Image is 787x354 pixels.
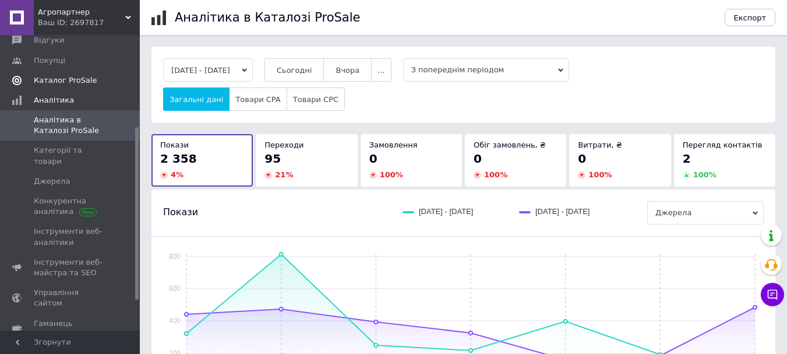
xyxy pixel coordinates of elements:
button: Чат з покупцем [761,283,784,306]
span: Відгуки [34,35,64,45]
span: Агропартнер [38,7,125,17]
span: Інструменти веб-аналітики [34,226,108,247]
span: 0 [578,152,586,166]
span: 100 % [380,170,403,179]
span: Каталог ProSale [34,75,97,86]
span: Гаманець компанії [34,318,108,339]
button: Сьогодні [264,58,324,82]
span: Конкурентна аналітика [34,196,108,217]
span: 0 [474,152,482,166]
span: 100 % [484,170,507,179]
button: Вчора [323,58,372,82]
span: Перегляд контактів [683,141,763,149]
span: Товари CPA [235,95,280,104]
span: Управління сайтом [34,288,108,309]
span: 100 % [693,170,717,179]
button: [DATE] - [DATE] [163,58,253,82]
span: 2 [683,152,691,166]
span: Аналітика [34,95,74,106]
span: Джерела [647,201,764,225]
span: Покази [163,206,198,219]
span: Інструменти веб-майстра та SEO [34,257,108,278]
span: З попереднім періодом [403,58,569,82]
span: Покупці [34,55,65,66]
text: 800 [169,253,181,261]
span: 21 % [275,170,293,179]
button: Експорт [725,9,776,26]
span: 100 % [588,170,612,179]
span: Покази [160,141,189,149]
span: 0 [369,152,377,166]
button: Товари CPC [287,87,345,111]
button: Загальні дані [163,87,230,111]
span: Витрати, ₴ [578,141,622,149]
span: Вчора [336,66,359,75]
span: Загальні дані [170,95,223,104]
span: Категорії та товари [34,145,108,166]
span: Переходи [264,141,303,149]
span: ... [377,66,384,75]
text: 400 [169,317,181,325]
button: ... [371,58,391,82]
span: Товари CPC [293,95,338,104]
span: 4 % [171,170,183,179]
button: Товари CPA [229,87,287,111]
span: 2 358 [160,152,197,166]
span: Експорт [734,13,767,22]
span: Джерела [34,176,70,187]
span: Замовлення [369,141,418,149]
h1: Аналітика в Каталозі ProSale [175,10,360,24]
span: Аналітика в Каталозі ProSale [34,115,108,136]
span: Сьогодні [277,66,312,75]
span: 95 [264,152,281,166]
text: 600 [169,285,181,293]
span: Обіг замовлень, ₴ [474,141,546,149]
div: Ваш ID: 2697817 [38,17,140,28]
